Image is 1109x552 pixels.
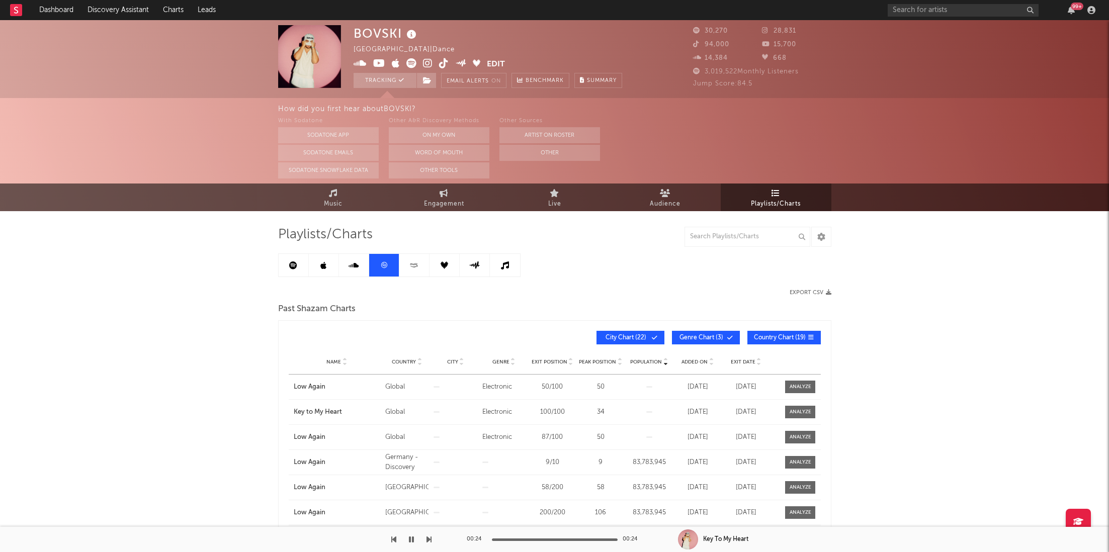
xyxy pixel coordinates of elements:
span: 15,700 [762,41,796,48]
span: Summary [587,78,617,83]
div: [DATE] [676,508,719,518]
span: City [447,359,458,365]
div: [DATE] [724,457,767,468]
button: City Chart(22) [596,331,664,344]
button: On My Own [389,127,489,143]
span: Peak Position [579,359,616,365]
span: Engagement [424,198,464,210]
button: Export CSV [790,290,831,296]
div: 58 [579,483,622,493]
div: 00:24 [467,533,487,545]
div: [DATE] [676,432,719,442]
div: 200 / 200 [531,508,574,518]
span: Genre Chart ( 3 ) [678,335,725,341]
div: 100 / 100 [531,407,574,417]
a: Low Again [294,382,381,392]
span: Country Chart ( 19 ) [754,335,806,341]
div: Electronic [482,407,526,417]
div: 50 [579,432,622,442]
div: 00:24 [623,533,643,545]
div: 87 / 100 [531,432,574,442]
span: 3,019,522 Monthly Listeners [693,68,799,75]
button: Other Tools [389,162,489,178]
div: Global [385,432,429,442]
a: Low Again [294,457,381,468]
div: With Sodatone [278,115,379,127]
button: Sodatone Snowflake Data [278,162,379,178]
div: [DATE] [724,508,767,518]
a: Low Again [294,432,381,442]
div: Low Again [294,508,381,518]
span: 668 [762,55,787,61]
span: Playlists/Charts [278,229,373,241]
a: Audience [610,183,721,211]
span: 30,270 [693,28,728,34]
button: Email AlertsOn [441,73,506,88]
div: [GEOGRAPHIC_DATA] [385,483,429,493]
div: [DATE] [724,483,767,493]
span: 94,000 [693,41,729,48]
a: Playlists/Charts [721,183,831,211]
div: 9 / 10 [531,457,574,468]
button: Tracking [354,73,416,88]
div: Global [385,407,429,417]
span: 14,384 [693,55,728,61]
div: Other Sources [499,115,600,127]
a: Music [278,183,389,211]
input: Search for artists [888,4,1039,17]
span: Added On [681,359,708,365]
div: 106 [579,508,622,518]
a: Low Again [294,483,381,493]
button: Edit [487,58,505,71]
div: Other A&R Discovery Methods [389,115,489,127]
button: Country Chart(19) [747,331,821,344]
span: Past Shazam Charts [278,303,356,315]
span: Music [324,198,343,210]
div: BOVSKI [354,25,419,42]
div: Electronic [482,432,526,442]
div: 50 / 100 [531,382,574,392]
button: Other [499,145,600,161]
button: Summary [574,73,622,88]
span: Audience [650,198,680,210]
div: [DATE] [724,382,767,392]
div: 58 / 200 [531,483,574,493]
div: [GEOGRAPHIC_DATA] [385,508,429,518]
div: 83,783,945 [628,457,671,468]
div: 9 [579,457,622,468]
span: Exit Position [532,359,567,365]
a: Benchmark [511,73,569,88]
button: Artist on Roster [499,127,600,143]
div: 83,783,945 [628,483,671,493]
span: Benchmark [526,75,564,87]
div: Key To My Heart [703,535,748,544]
div: [DATE] [724,432,767,442]
span: Playlists/Charts [751,198,801,210]
input: Search Playlists/Charts [685,227,810,247]
span: Exit Date [731,359,755,365]
span: Live [548,198,561,210]
a: Live [499,183,610,211]
div: 99 + [1071,3,1083,10]
em: On [491,78,501,84]
a: Key to My Heart [294,407,381,417]
div: Electronic [482,382,526,392]
button: 99+ [1068,6,1075,14]
div: [DATE] [724,407,767,417]
span: Genre [492,359,509,365]
button: Genre Chart(3) [672,331,740,344]
span: Name [326,359,341,365]
a: Engagement [389,183,499,211]
div: [DATE] [676,457,719,468]
button: Sodatone Emails [278,145,379,161]
div: [GEOGRAPHIC_DATA] | Dance [354,44,478,56]
div: Germany - Discovery [385,452,429,472]
div: Global [385,382,429,392]
div: 34 [579,407,622,417]
div: [DATE] [676,407,719,417]
span: City Chart ( 22 ) [603,335,649,341]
